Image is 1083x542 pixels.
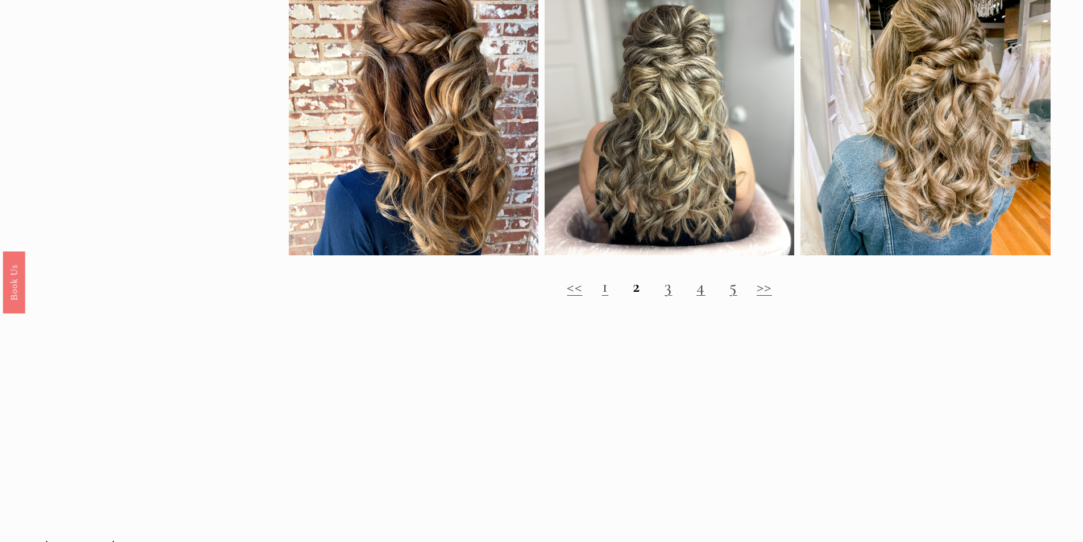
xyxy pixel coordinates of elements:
a: 4 [696,276,706,297]
a: << [567,276,582,297]
a: 5 [729,276,737,297]
a: 1 [602,276,609,297]
a: 3 [665,276,673,297]
a: >> [757,276,772,297]
a: Book Us [3,251,25,313]
strong: 2 [633,276,641,297]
